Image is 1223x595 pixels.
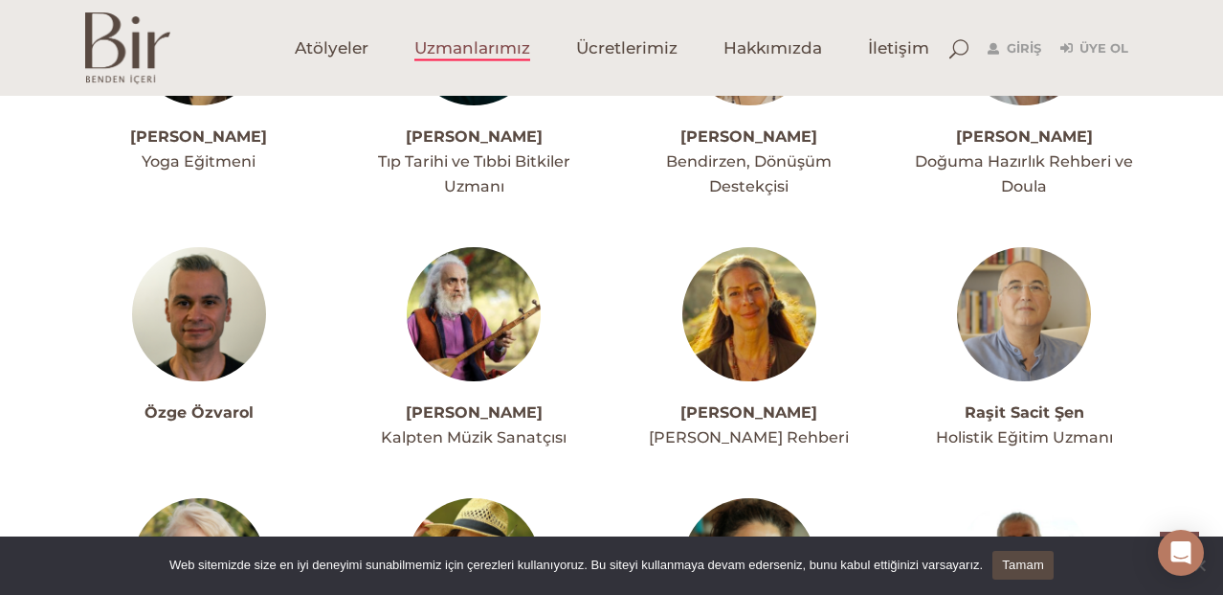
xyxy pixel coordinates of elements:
div: Open Intercom Messenger [1158,530,1204,576]
span: Tıp Tarihi ve Tıbbi Bitkiler Uzmanı [378,152,570,195]
span: Bendirzen, Dönüşüm Destekçisi [666,152,832,195]
a: Tamam [992,551,1054,580]
a: [PERSON_NAME] [680,403,817,422]
a: Üye Ol [1060,37,1128,60]
span: Hakkımızda [723,37,822,59]
span: Uzmanlarımız [414,37,530,59]
a: [PERSON_NAME] [956,127,1093,146]
img: Ozgur_Baba_002-300x300.jpg [407,247,541,381]
a: [PERSON_NAME] [680,127,817,146]
a: Özge Özvarol [145,403,254,422]
span: Holistik Eğitim Uzmanı [936,428,1113,446]
a: Raşit Sacit Şen [965,403,1084,422]
span: Web sitemizde size en iyi deneyimi sunabilmemiz için çerezleri kullanıyoruz. Bu siteyi kullanmaya... [169,556,983,575]
span: Atölyeler [295,37,368,59]
a: [PERSON_NAME] [130,127,267,146]
span: [PERSON_NAME] Rehberi [649,428,849,446]
a: Giriş [988,37,1041,60]
a: [PERSON_NAME] [406,403,543,422]
span: Ücretlerimiz [576,37,678,59]
span: Yoga Eğitmeni [142,152,256,171]
span: Kalpten Müzik Sanatçısı [381,428,567,446]
img: Ras%CC%A7it-S%CC%A7en-copy-300x300.png [957,247,1091,381]
span: Doğuma Hazırlık Rehberi ve Doula [915,152,1133,195]
span: İletişim [868,37,929,59]
a: [PERSON_NAME] [406,127,543,146]
img: o%CC%88zlemprofilfoto2-300x300.jpg [682,247,816,381]
img: ozgeprofil-300x300.jpg [132,247,266,381]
